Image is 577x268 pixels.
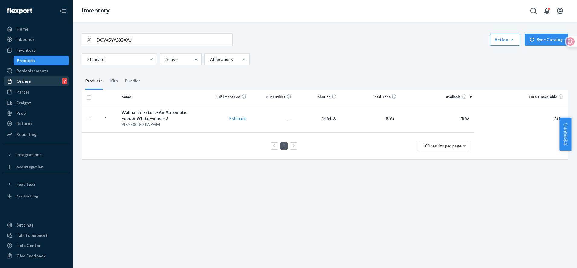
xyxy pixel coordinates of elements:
div: Fast Tags [16,181,36,187]
button: Integrations [4,150,69,160]
div: 7 [62,78,67,84]
div: Products [85,73,103,90]
div: Prep [16,110,26,116]
div: Products [17,58,35,64]
a: Inventory [82,7,110,14]
td: ― [249,104,294,132]
a: Add Integration [4,162,69,172]
span: 100 results per page [423,143,462,148]
button: Sync Catalog [525,34,568,46]
div: Add Integration [16,164,43,169]
button: 卖家帮助中心 [559,118,571,151]
th: Available [399,90,474,104]
div: Replenishments [16,68,48,74]
a: Freight [4,98,69,108]
th: 30d Orders [249,90,294,104]
a: Add Fast Tag [4,191,69,201]
div: Inventory [16,47,36,53]
div: Returns [16,121,32,127]
span: 3093 [382,116,397,121]
a: Talk to Support [4,230,69,240]
ol: breadcrumbs [77,2,114,20]
button: Open Search Box [527,5,540,17]
a: Page 1 is your current page [282,143,286,148]
th: Inbound [294,90,339,104]
a: Reporting [4,130,69,139]
div: PL-AF008-04W-WM [121,121,201,127]
a: Estimate [229,116,246,121]
button: Open notifications [541,5,553,17]
a: Orders7 [4,76,69,86]
span: 231 [551,116,563,121]
a: Products [14,56,69,65]
a: Inbounds [4,35,69,44]
div: Orders [16,78,31,84]
input: Search inventory by name or sku [96,34,232,46]
div: Reporting [16,131,37,137]
div: Inbounds [16,36,35,42]
div: Walmart in-store-Air Automatic Feeder White--inner=2 [121,109,201,121]
div: Action [495,37,515,43]
button: Give Feedback [4,251,69,261]
a: Parcel [4,87,69,97]
button: Fast Tags [4,179,69,189]
th: Name [119,90,204,104]
div: Freight [16,100,31,106]
input: All locations [209,56,210,62]
div: Add Fast Tag [16,194,38,199]
a: Returns [4,119,69,128]
button: Close Navigation [57,5,69,17]
div: Talk to Support [16,232,48,238]
button: Action [490,34,520,46]
td: 1464 [294,104,339,132]
th: Fulfillment Fee [204,90,249,104]
div: Kits [110,73,118,90]
th: Total Units [339,90,399,104]
div: Settings [16,222,34,228]
div: Parcel [16,89,29,95]
img: Flexport logo [7,8,32,14]
a: Help Center [4,241,69,250]
div: Home [16,26,28,32]
a: Inventory [4,45,69,55]
button: Open account menu [554,5,566,17]
th: Total Unavailable [474,90,568,104]
a: Settings [4,220,69,230]
a: Home [4,24,69,34]
div: Help Center [16,243,41,249]
div: Bundles [125,73,140,90]
a: Prep [4,108,69,118]
a: Replenishments [4,66,69,76]
div: Give Feedback [16,253,46,259]
span: 2862 [457,116,472,121]
div: Integrations [16,152,42,158]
